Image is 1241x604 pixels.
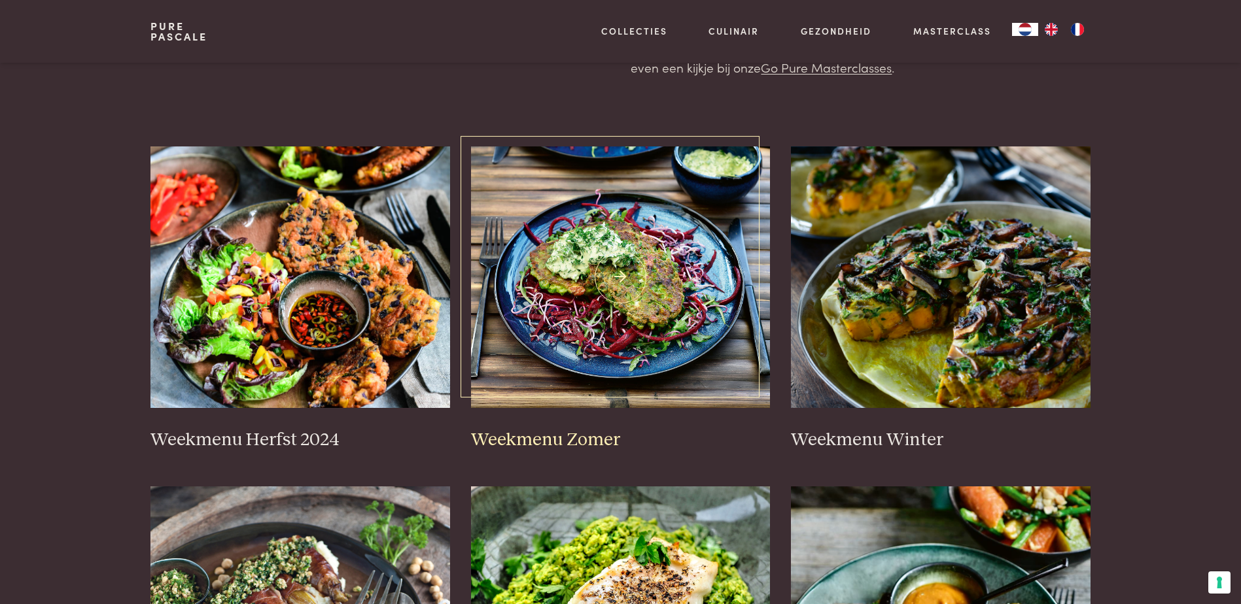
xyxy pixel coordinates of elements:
a: Masterclass [913,24,991,38]
a: Weekmenu Zomer Weekmenu Zomer [471,146,771,451]
a: Weekmenu Herfst 2024 Weekmenu Herfst 2024 [150,146,450,451]
a: PurePascale [150,21,207,42]
a: EN [1038,23,1064,36]
img: Weekmenu Winter [791,146,1091,408]
ul: Language list [1038,23,1091,36]
h3: Weekmenu Zomer [471,429,771,452]
h3: Weekmenu Herfst 2024 [150,429,450,452]
aside: Language selected: Nederlands [1012,23,1091,36]
h3: Weekmenu Winter [791,429,1091,452]
a: Gezondheid [801,24,871,38]
a: FR [1064,23,1091,36]
button: Uw voorkeuren voor toestemming voor trackingtechnologieën [1208,571,1231,594]
img: Weekmenu Zomer [471,146,771,408]
a: Go Pure Masterclasses [761,58,892,76]
a: Weekmenu Winter Weekmenu Winter [791,146,1091,451]
a: Collecties [601,24,667,38]
div: Language [1012,23,1038,36]
a: NL [1012,23,1038,36]
img: Weekmenu Herfst 2024 [150,146,450,408]
a: Culinair [708,24,759,38]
